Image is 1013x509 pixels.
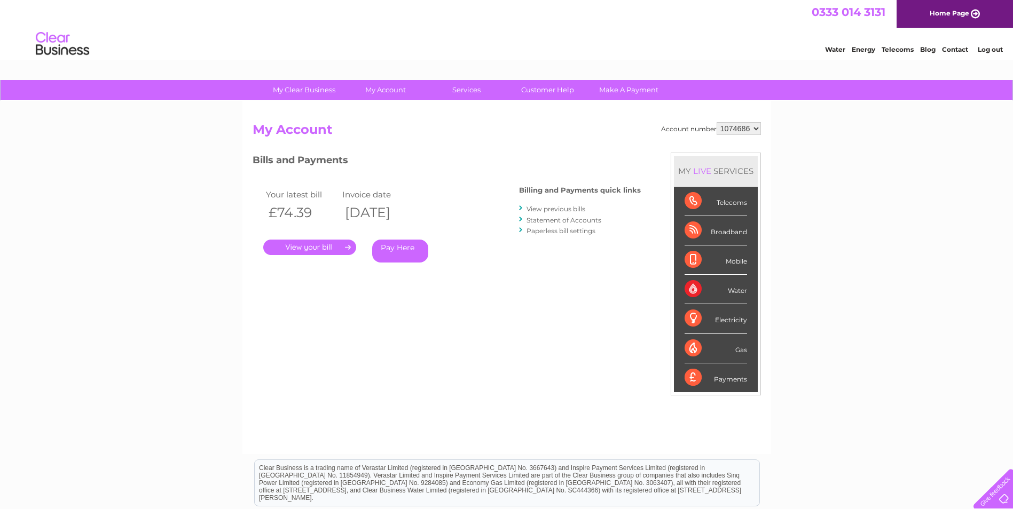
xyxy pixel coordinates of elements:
[255,6,759,52] div: Clear Business is a trading name of Verastar Limited (registered in [GEOGRAPHIC_DATA] No. 3667643...
[685,275,747,304] div: Water
[674,156,758,186] div: MY SERVICES
[263,202,340,224] th: £74.39
[920,45,936,53] a: Blog
[978,45,1003,53] a: Log out
[685,363,747,392] div: Payments
[942,45,968,53] a: Contact
[527,227,595,235] a: Paperless bill settings
[341,80,429,100] a: My Account
[852,45,875,53] a: Energy
[340,202,417,224] th: [DATE]
[685,245,747,275] div: Mobile
[422,80,511,100] a: Services
[882,45,914,53] a: Telecoms
[661,122,761,135] div: Account number
[685,216,747,245] div: Broadband
[260,80,348,100] a: My Clear Business
[685,187,747,216] div: Telecoms
[685,334,747,363] div: Gas
[263,240,356,255] a: .
[340,187,417,202] td: Invoice date
[35,28,90,60] img: logo.png
[519,186,641,194] h4: Billing and Payments quick links
[585,80,673,100] a: Make A Payment
[685,304,747,333] div: Electricity
[263,187,340,202] td: Your latest bill
[527,205,585,213] a: View previous bills
[253,122,761,142] h2: My Account
[812,5,885,19] a: 0333 014 3131
[504,80,592,100] a: Customer Help
[372,240,428,263] a: Pay Here
[691,166,713,176] div: LIVE
[527,216,601,224] a: Statement of Accounts
[253,153,641,171] h3: Bills and Payments
[825,45,845,53] a: Water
